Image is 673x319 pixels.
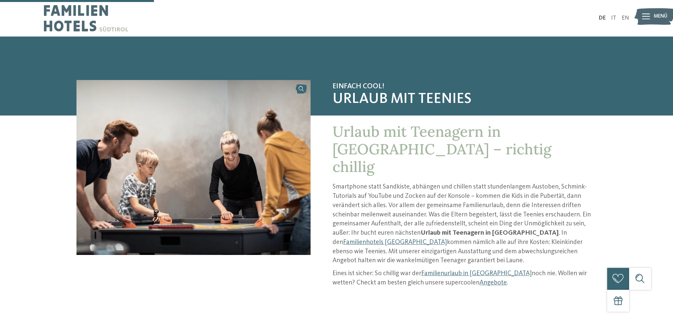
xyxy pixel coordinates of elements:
[333,183,597,266] p: Smartphone statt Sandkiste, abhängen und chillen statt stundenlangem Austoben, Schmink-Tutorials ...
[421,230,559,236] strong: Urlaub mit Teenagern in [GEOGRAPHIC_DATA]
[479,279,507,286] a: Angebote
[333,82,597,91] span: Einfach cool!
[599,15,606,21] a: DE
[333,122,551,176] span: Urlaub mit Teenagern in [GEOGRAPHIC_DATA] – richtig chillig
[343,239,447,246] a: Familienhotels [GEOGRAPHIC_DATA]
[622,15,629,21] a: EN
[654,13,667,20] span: Menü
[611,15,616,21] a: IT
[76,80,310,255] img: Urlaub mit Teenagern in Südtirol geplant?
[421,270,532,277] a: Familienurlaub in [GEOGRAPHIC_DATA]
[333,269,597,287] p: Eines ist sicher: So chillig war der noch nie. Wollen wir wetten? Checkt am besten gleich unsere ...
[333,91,597,108] span: Urlaub mit Teenies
